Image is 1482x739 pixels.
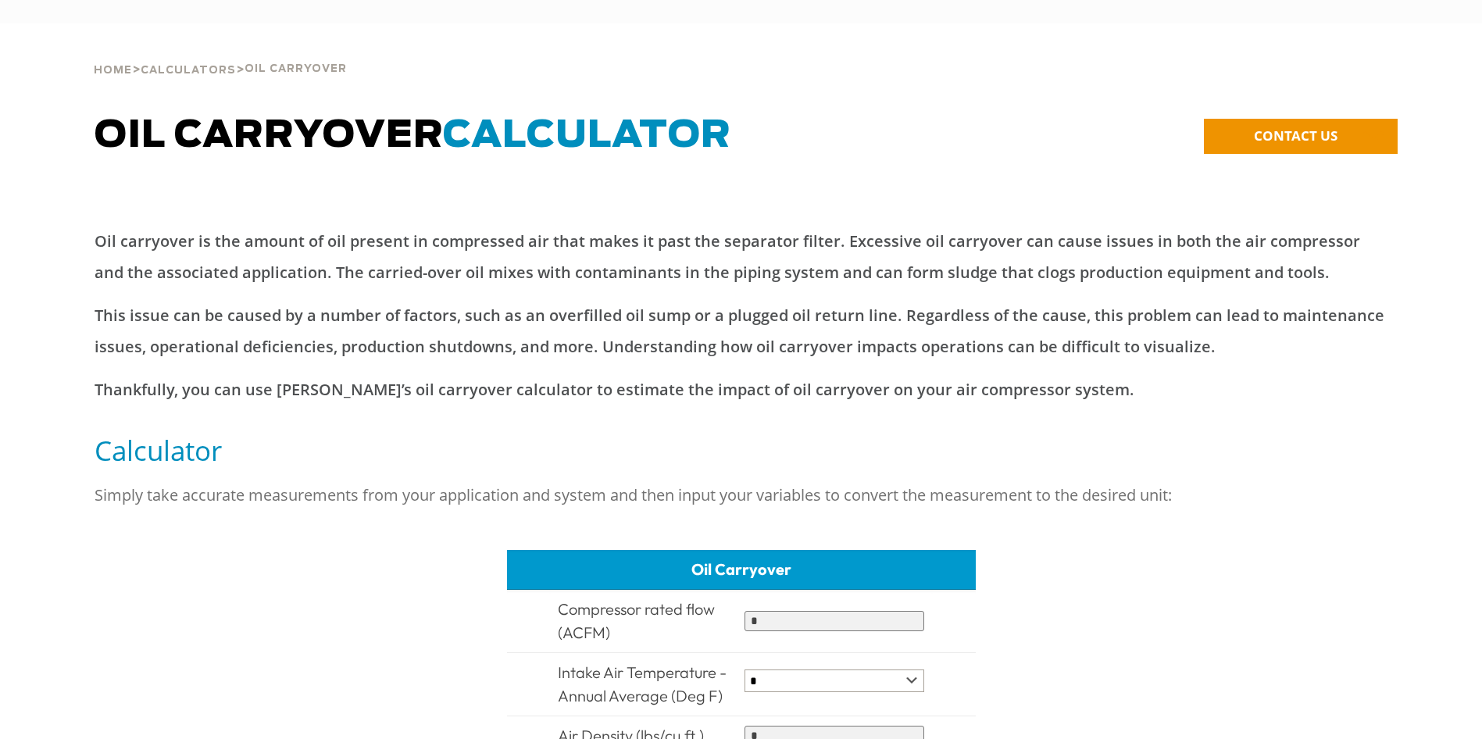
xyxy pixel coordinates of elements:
[558,662,727,705] span: Intake Air Temperature - Annual Average (Deg F)
[95,117,731,155] span: Oil Carryover
[141,62,236,77] a: Calculators
[1254,127,1337,145] span: CONTACT US
[691,559,791,579] span: Oil Carryover
[245,64,347,74] span: Oil Carryover
[141,66,236,76] span: Calculators
[94,66,132,76] span: Home
[443,117,731,155] span: CALCULATOR
[558,599,715,642] span: Compressor rated flow (ACFM)
[1204,119,1398,154] a: CONTACT US
[94,62,132,77] a: Home
[95,374,1388,405] p: Thankfully, you can use [PERSON_NAME]’s oil carryover calculator to estimate the impact of oil ca...
[95,480,1388,511] p: Simply take accurate measurements from your application and system and then input your variables ...
[95,433,1388,468] h5: Calculator
[94,23,347,83] div: > >
[95,300,1388,362] p: This issue can be caused by a number of factors, such as an overfilled oil sump or a plugged oil ...
[95,226,1388,288] p: Oil carryover is the amount of oil present in compressed air that makes it past the separator fil...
